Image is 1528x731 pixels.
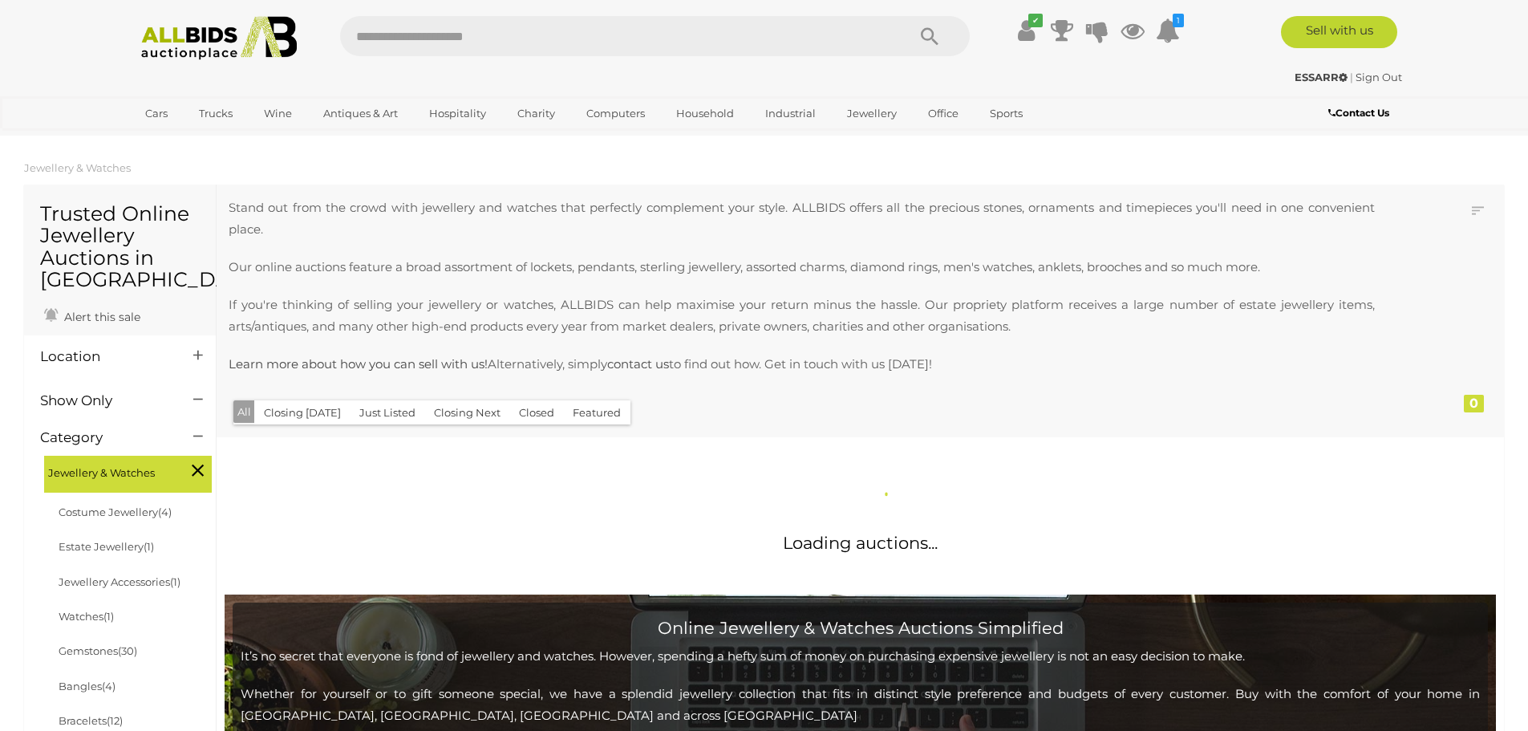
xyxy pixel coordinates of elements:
[59,506,172,518] a: Costume Jewellery(4)
[135,100,178,127] a: Cars
[241,683,1480,726] p: Whether for yourself or to gift someone special, we have a splendid jewellery collection that fit...
[24,161,131,174] a: Jewellery & Watches
[666,100,744,127] a: Household
[59,575,180,588] a: Jewellery Accessories(1)
[40,303,144,327] a: Alert this sale
[170,575,180,588] span: (1)
[755,100,826,127] a: Industrial
[59,610,114,623] a: Watches(1)
[576,100,655,127] a: Computers
[1350,71,1353,83] span: |
[1028,14,1043,27] i: ✔
[59,680,116,692] a: Bangles(4)
[607,356,669,372] a: contact us
[229,353,1375,375] p: Alternatively, simply to find out how. Get in touch with us [DATE]!
[509,400,564,425] button: Closed
[507,100,565,127] a: Charity
[313,100,408,127] a: Antiques & Art
[135,127,270,153] a: [GEOGRAPHIC_DATA]
[59,644,137,657] a: Gemstones(30)
[118,644,137,657] span: (30)
[253,100,302,127] a: Wine
[1173,14,1184,27] i: 1
[1464,395,1484,412] div: 0
[890,16,970,56] button: Search
[229,356,488,372] a: Learn more about how you can sell with us!
[132,16,306,60] img: Allbids.com.au
[40,393,169,408] h4: Show Only
[241,645,1480,667] p: It’s no secret that everyone is fond of jewellery and watches. However, spending a hefty sum of m...
[229,197,1375,240] p: Stand out from the crowd with jewellery and watches that perfectly complement your style. ALLBIDS...
[350,400,425,425] button: Just Listed
[1356,71,1402,83] a: Sign Out
[837,100,907,127] a: Jewellery
[59,714,123,727] a: Bracelets(12)
[40,349,169,364] h4: Location
[40,430,169,445] h4: Category
[783,533,938,553] span: Loading auctions...
[144,540,154,553] span: (1)
[563,400,630,425] button: Featured
[103,610,114,623] span: (1)
[107,714,123,727] span: (12)
[424,400,510,425] button: Closing Next
[188,100,243,127] a: Trucks
[48,460,168,482] span: Jewellery & Watches
[59,540,154,553] a: Estate Jewellery(1)
[979,100,1033,127] a: Sports
[158,506,172,518] span: (4)
[60,310,140,324] span: Alert this sale
[241,619,1480,637] h2: Online Jewellery & Watches Auctions Simplified
[1156,16,1180,45] a: 1
[1295,71,1350,83] a: ESSARR
[229,294,1375,337] p: If you're thinking of selling your jewellery or watches, ALLBIDS can help maximise your return mi...
[1328,104,1393,122] a: Contact Us
[233,400,255,424] button: All
[40,203,200,291] h1: Trusted Online Jewellery Auctions in [GEOGRAPHIC_DATA]
[1295,71,1348,83] strong: ESSARR
[1281,16,1397,48] a: Sell with us
[229,256,1375,278] p: Our online auctions feature a broad assortment of lockets, pendants, sterling jewellery, assorted...
[1328,107,1389,119] b: Contact Us
[918,100,969,127] a: Office
[102,680,116,692] span: (4)
[1015,16,1039,45] a: ✔
[254,400,351,425] button: Closing [DATE]
[419,100,496,127] a: Hospitality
